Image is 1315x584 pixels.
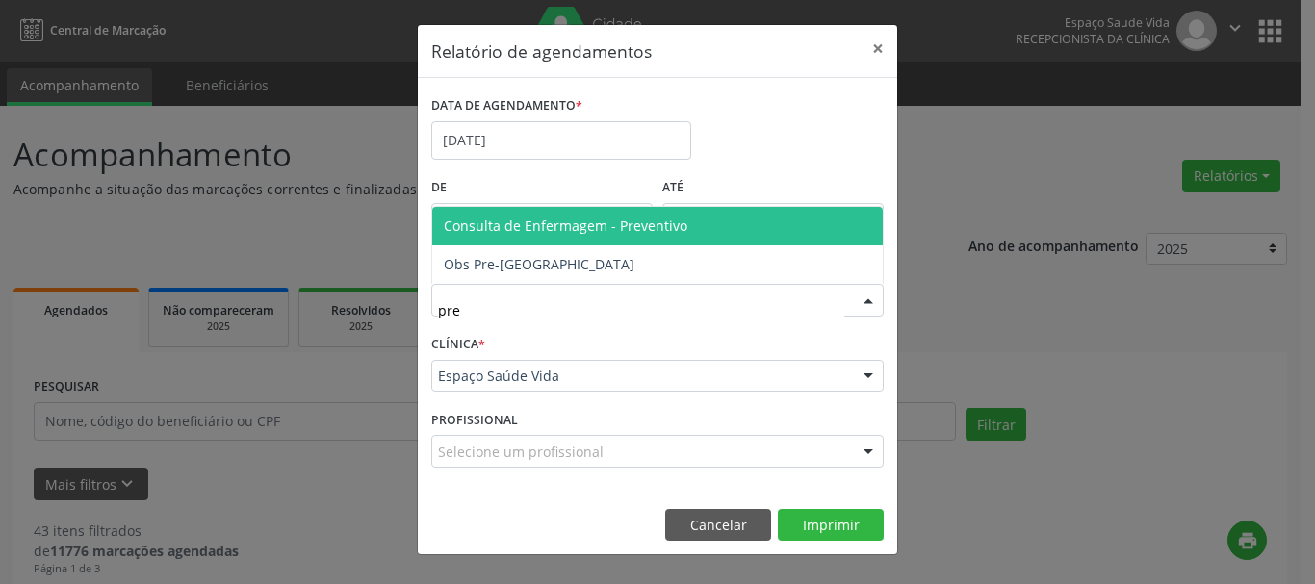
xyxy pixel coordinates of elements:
button: Imprimir [778,509,884,542]
span: Selecione um profissional [438,442,604,462]
h5: Relatório de agendamentos [431,38,652,63]
span: Obs Pre-[GEOGRAPHIC_DATA] [444,255,634,273]
input: Selecione uma data ou intervalo [431,121,691,160]
label: CLÍNICA [431,330,485,360]
button: Cancelar [665,509,771,542]
label: DATA DE AGENDAMENTO [431,91,582,121]
input: Selecione o horário final [662,203,884,241]
input: Selecione o horário inicial [431,203,653,241]
label: PROFISSIONAL [431,405,518,435]
label: De [431,173,653,203]
span: Espaço Saúde Vida [438,367,844,386]
label: ATÉ [662,173,884,203]
span: Consulta de Enfermagem - Preventivo [444,216,687,235]
button: Close [859,25,897,72]
input: Seleciona uma especialidade [438,291,844,329]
